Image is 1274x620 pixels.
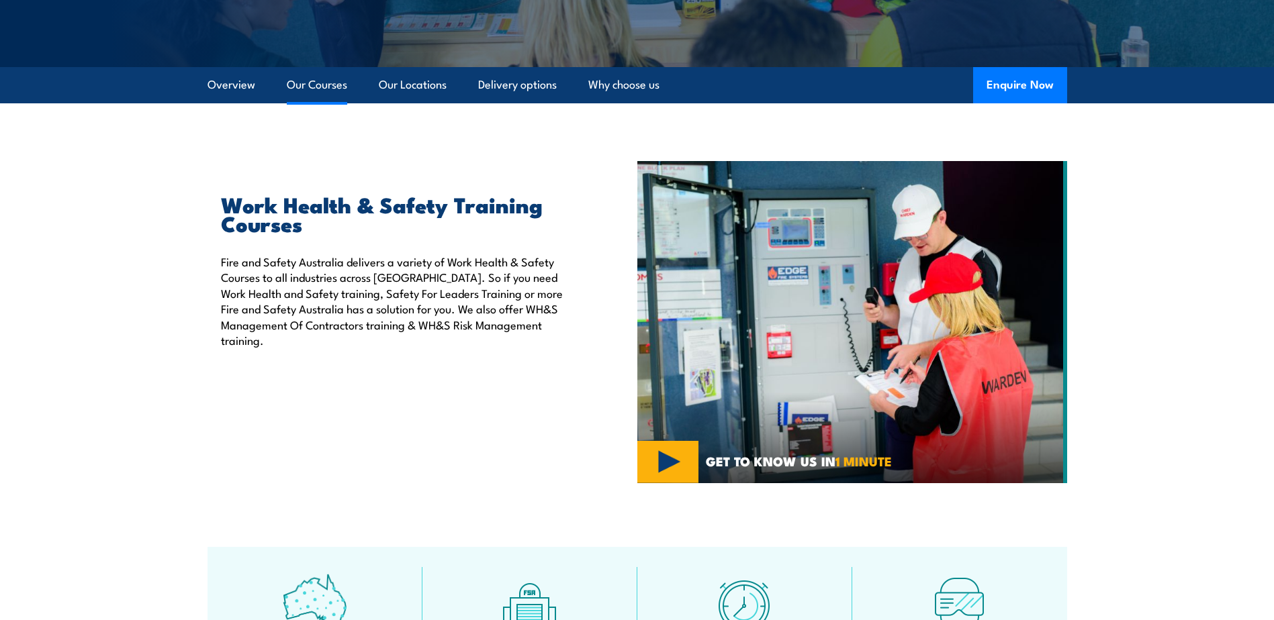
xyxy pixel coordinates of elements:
[478,67,557,103] a: Delivery options
[287,67,347,103] a: Our Courses
[706,455,892,467] span: GET TO KNOW US IN
[637,161,1067,483] img: Workplace Health & Safety COURSES
[588,67,659,103] a: Why choose us
[221,254,576,348] p: Fire and Safety Australia delivers a variety of Work Health & Safety Courses to all industries ac...
[208,67,255,103] a: Overview
[835,451,892,470] strong: 1 MINUTE
[973,67,1067,103] button: Enquire Now
[221,195,576,232] h2: Work Health & Safety Training Courses
[379,67,447,103] a: Our Locations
